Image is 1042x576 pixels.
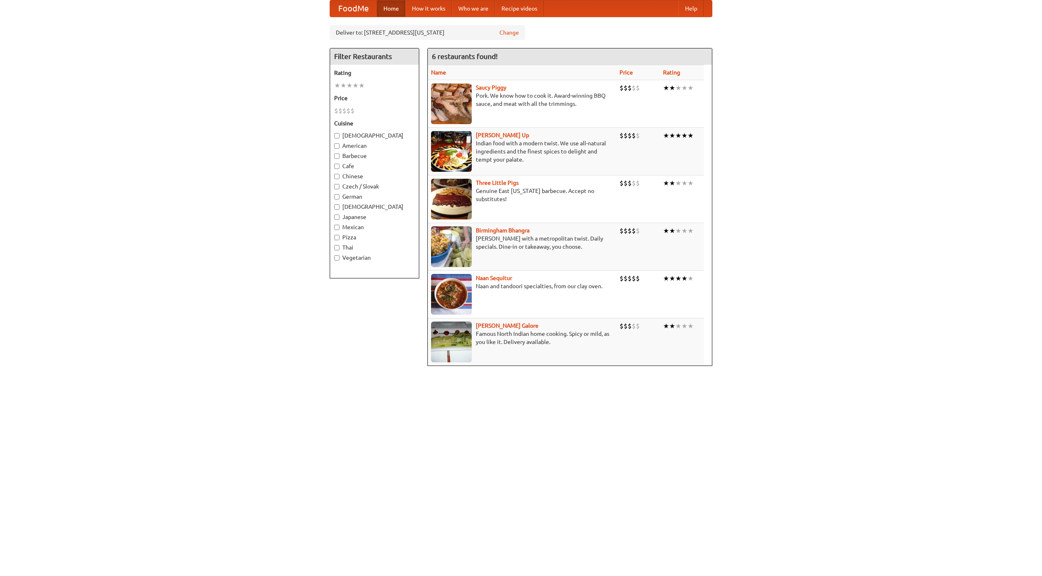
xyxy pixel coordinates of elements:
[431,234,613,251] p: [PERSON_NAME] with a metropolitan twist. Daily specials. Dine-in or takeaway, you choose.
[663,274,669,283] li: ★
[334,172,415,180] label: Chinese
[342,106,346,115] li: $
[334,254,415,262] label: Vegetarian
[330,25,525,40] div: Deliver to: [STREET_ADDRESS][US_STATE]
[431,69,446,76] a: Name
[675,83,681,92] li: ★
[334,193,415,201] label: German
[431,187,613,203] p: Genuine East [US_STATE] barbecue. Accept no substitutes!
[663,83,669,92] li: ★
[663,131,669,140] li: ★
[476,227,530,234] a: Birmingham Bhangra
[431,92,613,108] p: Pork. We know how to cook it. Award-winning BBQ sauce, and meat with all the trimmings.
[330,0,377,17] a: FoodMe
[632,179,636,188] li: $
[624,83,628,92] li: $
[499,28,519,37] a: Change
[334,243,415,252] label: Thai
[352,81,359,90] li: ★
[334,106,338,115] li: $
[636,131,640,140] li: $
[628,131,632,140] li: $
[346,81,352,90] li: ★
[687,226,694,235] li: ★
[663,226,669,235] li: ★
[334,142,415,150] label: American
[431,179,472,219] img: littlepigs.jpg
[663,179,669,188] li: ★
[334,133,339,138] input: [DEMOGRAPHIC_DATA]
[681,226,687,235] li: ★
[663,322,669,331] li: ★
[476,132,529,138] a: [PERSON_NAME] Up
[431,83,472,124] img: saucy.jpg
[628,274,632,283] li: $
[620,131,624,140] li: $
[687,179,694,188] li: ★
[663,69,680,76] a: Rating
[334,184,339,189] input: Czech / Slovak
[476,180,519,186] a: Three Little Pigs
[334,143,339,149] input: American
[687,274,694,283] li: ★
[687,322,694,331] li: ★
[628,83,632,92] li: $
[681,131,687,140] li: ★
[334,94,415,102] h5: Price
[432,53,498,60] ng-pluralize: 6 restaurants found!
[495,0,544,17] a: Recipe videos
[624,322,628,331] li: $
[669,179,675,188] li: ★
[624,179,628,188] li: $
[632,274,636,283] li: $
[476,322,539,329] a: [PERSON_NAME] Galore
[359,81,365,90] li: ★
[334,153,339,159] input: Barbecue
[675,274,681,283] li: ★
[334,152,415,160] label: Barbecue
[350,106,355,115] li: $
[334,235,339,240] input: Pizza
[620,274,624,283] li: $
[632,131,636,140] li: $
[628,226,632,235] li: $
[681,83,687,92] li: ★
[620,226,624,235] li: $
[624,226,628,235] li: $
[431,322,472,362] img: currygalore.jpg
[334,69,415,77] h5: Rating
[636,83,640,92] li: $
[628,322,632,331] li: $
[620,69,633,76] a: Price
[431,131,472,172] img: curryup.jpg
[334,194,339,199] input: German
[681,179,687,188] li: ★
[452,0,495,17] a: Who we are
[669,226,675,235] li: ★
[620,322,624,331] li: $
[675,179,681,188] li: ★
[675,226,681,235] li: ★
[476,275,512,281] a: Naan Sequitur
[340,81,346,90] li: ★
[431,226,472,267] img: bhangra.jpg
[334,81,340,90] li: ★
[687,131,694,140] li: ★
[334,225,339,230] input: Mexican
[636,322,640,331] li: $
[334,255,339,261] input: Vegetarian
[476,84,506,91] a: Saucy Piggy
[346,106,350,115] li: $
[636,226,640,235] li: $
[334,131,415,140] label: [DEMOGRAPHIC_DATA]
[431,282,613,290] p: Naan and tandoori specialties, from our clay oven.
[632,226,636,235] li: $
[679,0,704,17] a: Help
[334,162,415,170] label: Cafe
[687,83,694,92] li: ★
[681,274,687,283] li: ★
[334,182,415,191] label: Czech / Slovak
